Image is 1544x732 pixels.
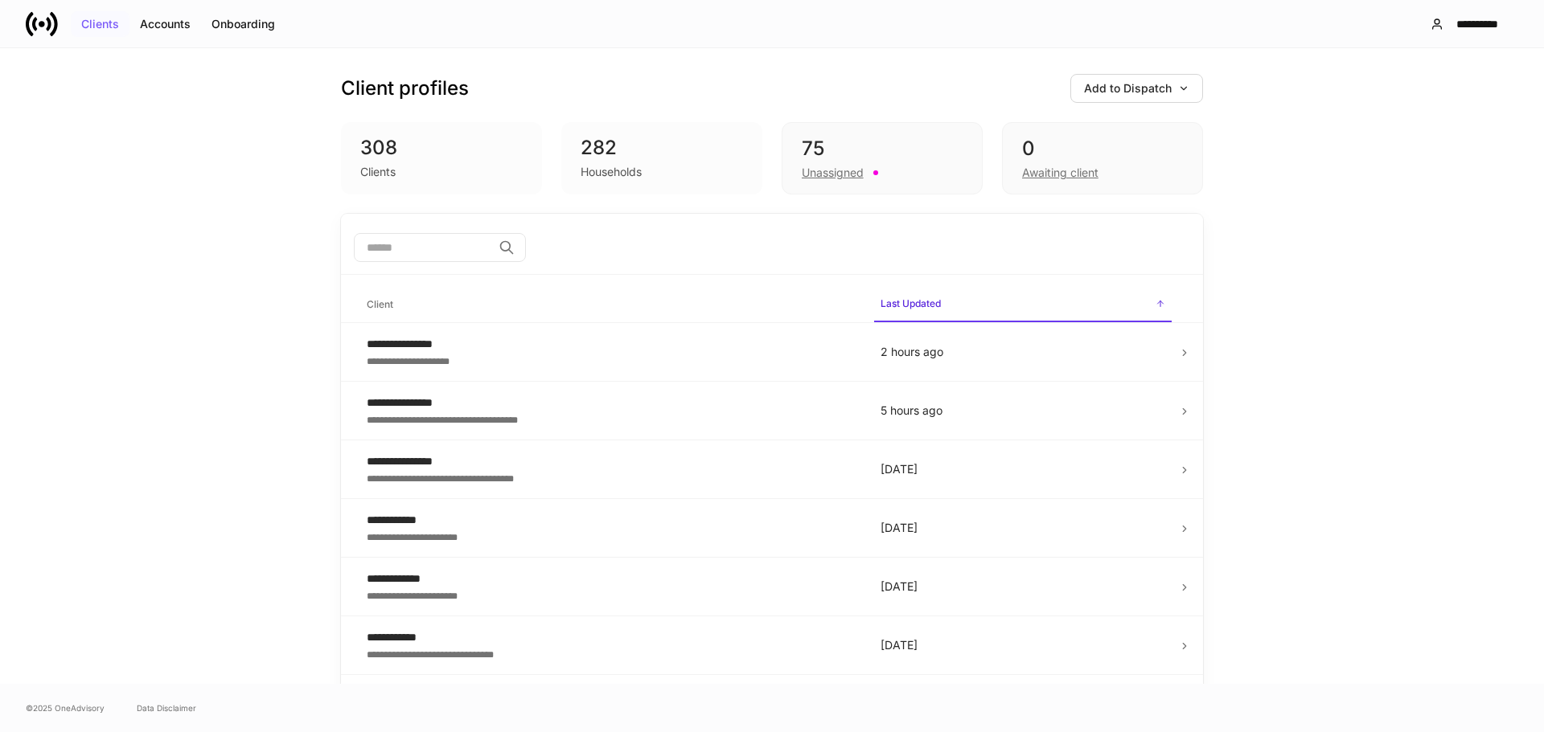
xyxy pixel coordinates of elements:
div: 75 [802,136,963,162]
h3: Client profiles [341,76,469,101]
div: Accounts [140,18,191,30]
p: [DATE] [881,461,1165,477]
div: 75Unassigned [782,122,983,194]
div: Awaiting client [1022,165,1098,181]
button: Accounts [129,11,201,37]
p: [DATE] [881,579,1165,595]
div: Clients [81,18,119,30]
div: 0Awaiting client [1002,122,1203,194]
div: 282 [581,135,743,161]
p: [DATE] [881,520,1165,536]
div: Add to Dispatch [1084,83,1189,94]
button: Add to Dispatch [1070,74,1203,103]
div: 308 [360,135,523,161]
p: 2 hours ago [881,344,1165,360]
div: Onboarding [211,18,275,30]
h6: Client [367,296,393,312]
span: Last Updated [874,288,1172,322]
h6: Last Updated [881,296,941,311]
div: Clients [360,164,396,180]
div: 0 [1022,136,1183,162]
div: Households [581,164,642,180]
p: [DATE] [881,637,1165,653]
button: Clients [71,11,129,37]
div: Unassigned [802,165,864,181]
span: Client [360,288,861,321]
button: Onboarding [201,11,285,37]
p: 5 hours ago [881,403,1165,419]
a: Data Disclaimer [137,701,196,714]
span: © 2025 OneAdvisory [26,701,105,714]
